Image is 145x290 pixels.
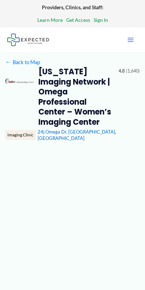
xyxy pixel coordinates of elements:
[94,16,108,25] a: Sign In
[42,4,103,10] strong: Providers, Clinics, and Staff:
[5,59,12,65] span: ←
[119,67,125,75] span: 4.8
[7,33,49,46] img: Expected Healthcare Logo - side, dark font, small
[126,67,140,75] span: (1,640)
[5,130,36,140] div: Imaging Clinic
[123,32,138,47] button: Main menu toggle
[37,16,63,25] a: Learn More
[5,57,40,67] a: ←Back to Map
[38,129,116,141] a: 24j Omega Dr, [GEOGRAPHIC_DATA], [GEOGRAPHIC_DATA]
[66,16,90,25] a: Get Access
[38,67,114,127] h2: [US_STATE] Imaging Network | Omega Professional Center – Women’s Imaging Center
